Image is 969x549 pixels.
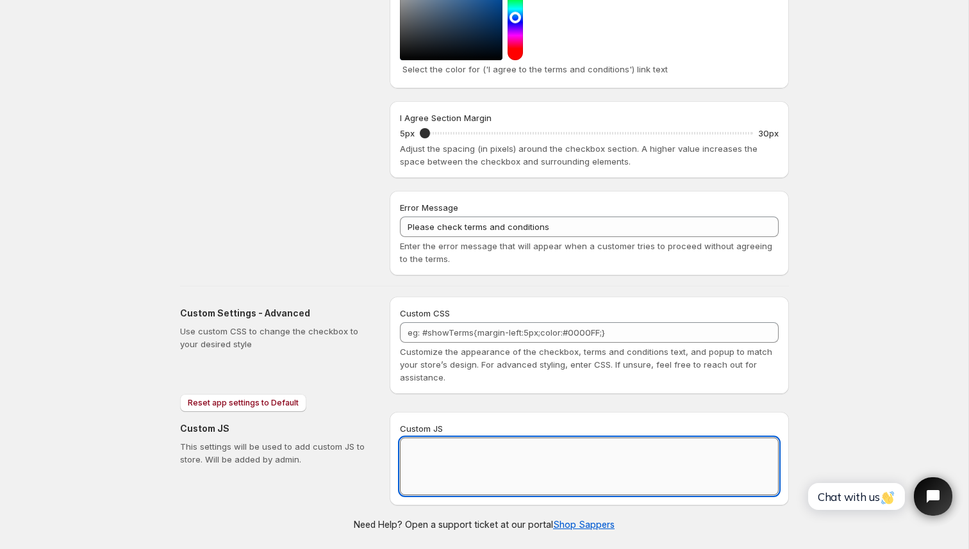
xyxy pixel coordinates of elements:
[553,519,615,530] a: Shop Sappers
[400,202,458,213] span: Error Message
[180,325,369,350] p: Use custom CSS to change the checkbox to your desired style
[400,347,772,382] span: Customize the appearance of the checkbox, terms and conditions text, and popup to match your stor...
[180,394,306,412] button: Reset app settings to Default
[400,127,415,140] p: 5px
[400,143,758,167] span: Adjust the spacing (in pixels) around the checkbox section. A higher value increases the space be...
[400,423,443,434] span: Custom JS
[400,308,450,318] span: Custom CSS
[188,398,299,408] span: Reset app settings to Default
[354,518,615,531] p: Need Help? Open a support ticket at our portal
[400,241,772,264] span: Enter the error message that will appear when a customer tries to proceed without agreeing to the...
[180,422,369,435] h2: Custom JS
[180,307,369,320] h2: Custom Settings - Advanced
[794,466,963,527] iframe: Tidio Chat
[180,440,369,466] p: This settings will be used to add custom JS to store. Will be added by admin.
[758,127,779,140] p: 30px
[400,113,492,123] span: I Agree Section Margin
[402,63,776,76] p: Select the color for ('I agree to the terms and conditions') link text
